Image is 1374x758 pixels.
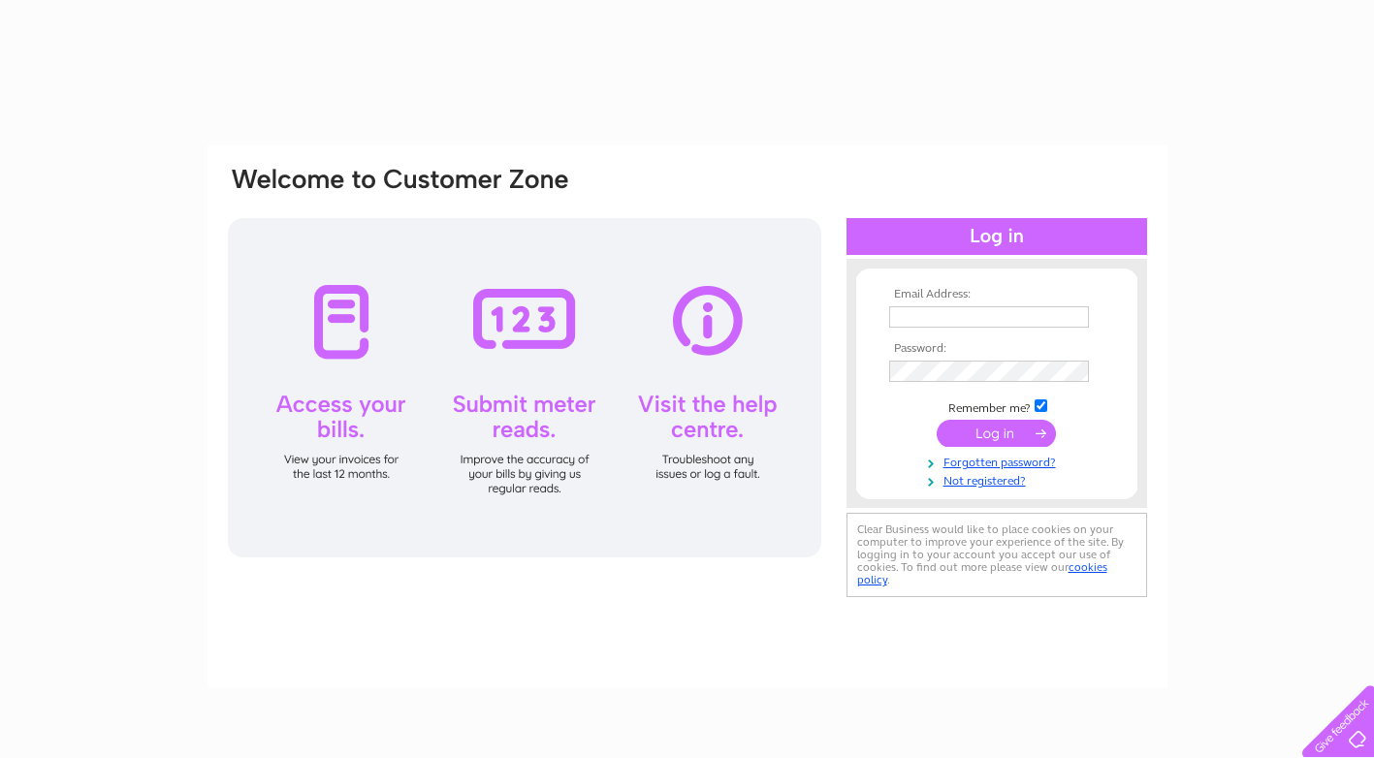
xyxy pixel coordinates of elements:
a: Not registered? [889,470,1109,489]
div: Clear Business would like to place cookies on your computer to improve your experience of the sit... [847,513,1147,597]
a: Forgotten password? [889,452,1109,470]
a: cookies policy [857,560,1107,586]
th: Email Address: [884,288,1109,301]
td: Remember me? [884,396,1109,416]
th: Password: [884,342,1109,356]
input: Submit [937,420,1056,447]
